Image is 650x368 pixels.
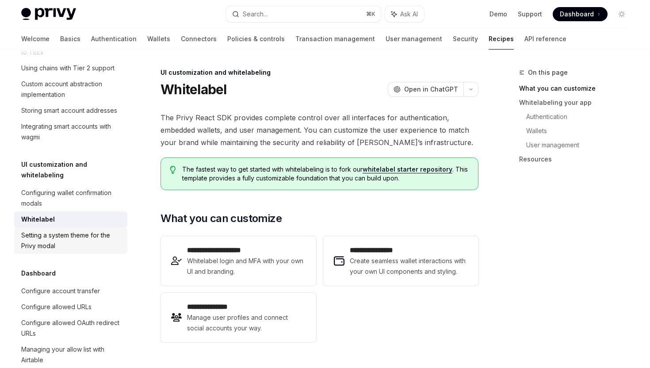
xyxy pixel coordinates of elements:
[21,230,122,251] div: Setting a system theme for the Privy modal
[161,111,478,149] span: The Privy React SDK provides complete control over all interfaces for authentication, embedded wa...
[181,28,217,50] a: Connectors
[21,302,92,312] div: Configure allowed URLs
[21,286,100,296] div: Configure account transfer
[14,227,127,254] a: Setting a system theme for the Privy modal
[170,166,176,174] svg: Tip
[243,9,268,19] div: Search...
[453,28,478,50] a: Security
[560,10,594,19] span: Dashboard
[385,6,424,22] button: Ask AI
[519,81,636,96] a: What you can customize
[366,11,375,18] span: ⌘ K
[388,82,463,97] button: Open in ChatGPT
[526,110,636,124] a: Authentication
[14,103,127,119] a: Storing smart account addresses
[489,10,507,19] a: Demo
[386,28,442,50] a: User management
[226,6,380,22] button: Search...⌘K
[295,28,375,50] a: Transaction management
[14,60,127,76] a: Using chains with Tier 2 support
[91,28,137,50] a: Authentication
[187,312,305,333] span: Manage user profiles and connect social accounts your way.
[489,28,514,50] a: Recipes
[528,67,568,78] span: On this page
[21,214,55,225] div: Whitelabel
[21,105,117,116] div: Storing smart account addresses
[21,63,115,73] div: Using chains with Tier 2 support
[526,124,636,138] a: Wallets
[323,236,478,286] a: **** **** **** *Create seamless wallet interactions with your own UI components and styling.
[400,10,418,19] span: Ask AI
[161,81,227,97] h1: Whitelabel
[60,28,80,50] a: Basics
[14,341,127,368] a: Managing your allow list with Airtable
[21,79,122,100] div: Custom account abstraction implementation
[519,152,636,166] a: Resources
[519,96,636,110] a: Whitelabeling your app
[14,315,127,341] a: Configure allowed OAuth redirect URLs
[21,268,56,279] h5: Dashboard
[21,8,76,20] img: light logo
[21,159,127,180] h5: UI customization and whitelabeling
[21,188,122,209] div: Configuring wallet confirmation modals
[14,299,127,315] a: Configure allowed URLs
[14,283,127,299] a: Configure account transfer
[615,7,629,21] button: Toggle dark mode
[14,211,127,227] a: Whitelabel
[227,28,285,50] a: Policies & controls
[524,28,566,50] a: API reference
[161,68,478,77] div: UI customization and whitelabeling
[182,165,469,183] span: The fastest way to get started with whitelabeling is to fork our . This template provides a fully...
[21,121,122,142] div: Integrating smart accounts with wagmi
[161,293,316,342] a: **** **** *****Manage user profiles and connect social accounts your way.
[14,119,127,145] a: Integrating smart accounts with wagmi
[187,256,305,277] span: Whitelabel login and MFA with your own UI and branding.
[14,185,127,211] a: Configuring wallet confirmation modals
[363,165,452,173] a: whitelabel starter repository
[21,318,122,339] div: Configure allowed OAuth redirect URLs
[21,28,50,50] a: Welcome
[161,211,282,226] span: What you can customize
[518,10,542,19] a: Support
[526,138,636,152] a: User management
[350,256,468,277] span: Create seamless wallet interactions with your own UI components and styling.
[14,76,127,103] a: Custom account abstraction implementation
[553,7,608,21] a: Dashboard
[21,344,122,365] div: Managing your allow list with Airtable
[147,28,170,50] a: Wallets
[404,85,458,94] span: Open in ChatGPT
